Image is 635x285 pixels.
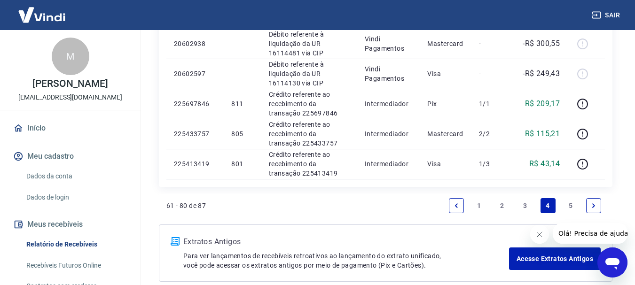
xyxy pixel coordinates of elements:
[563,198,578,213] a: Page 5
[445,194,605,217] ul: Pagination
[365,99,412,108] p: Intermediador
[427,159,464,169] p: Visa
[269,150,350,178] p: Crédito referente ao recebimento da transação 225413419
[365,159,412,169] p: Intermediador
[365,64,412,83] p: Vindi Pagamentos
[269,90,350,118] p: Crédito referente ao recebimento da transação 225697846
[529,158,560,169] p: R$ 43,14
[525,98,560,109] p: R$ 209,17
[52,38,89,75] div: M
[269,60,350,88] p: Débito referente à liquidação da UR 16114130 via CIP
[479,69,507,78] p: -
[231,159,253,169] p: 801
[231,99,253,108] p: 811
[174,99,216,108] p: 225697846
[6,7,79,14] span: Olá! Precisa de ajuda?
[523,38,560,49] p: -R$ 300,55
[11,214,129,235] button: Meus recebíveis
[517,198,533,213] a: Page 3
[166,201,206,210] p: 61 - 80 de 87
[586,198,601,213] a: Next page
[231,129,253,139] p: 805
[479,39,507,48] p: -
[479,129,507,139] p: 2/2
[494,198,510,213] a: Page 2
[183,251,509,270] p: Para ver lançamentos de recebíveis retroativos ao lançamento do extrato unificado, você pode aces...
[11,118,129,139] a: Início
[597,247,627,277] iframe: Botão para abrir a janela de mensagens
[525,128,560,139] p: R$ 115,21
[18,92,122,102] p: [EMAIL_ADDRESS][DOMAIN_NAME]
[427,69,464,78] p: Visa
[174,39,216,48] p: 20602938
[427,39,464,48] p: Mastercard
[23,235,129,254] a: Relatório de Recebíveis
[509,247,601,270] a: Acesse Extratos Antigos
[174,129,216,139] p: 225433757
[11,0,72,29] img: Vindi
[174,69,216,78] p: 20602597
[427,129,464,139] p: Mastercard
[479,99,507,108] p: 1/1
[23,188,129,207] a: Dados de login
[449,198,464,213] a: Previous page
[174,159,216,169] p: 225413419
[365,34,412,53] p: Vindi Pagamentos
[32,79,108,89] p: [PERSON_NAME]
[523,68,560,79] p: -R$ 249,43
[553,223,627,244] iframe: Mensagem da empresa
[479,159,507,169] p: 1/3
[23,167,129,186] a: Dados da conta
[269,30,350,58] p: Débito referente à liquidação da UR 16114481 via CIP
[541,198,556,213] a: Page 4 is your current page
[472,198,487,213] a: Page 1
[11,146,129,167] button: Meu cadastro
[23,256,129,275] a: Recebíveis Futuros Online
[183,236,509,247] p: Extratos Antigos
[427,99,464,108] p: Pix
[530,225,549,244] iframe: Fechar mensagem
[365,129,412,139] p: Intermediador
[269,120,350,148] p: Crédito referente ao recebimento da transação 225433757
[171,237,180,246] img: ícone
[590,7,624,24] button: Sair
